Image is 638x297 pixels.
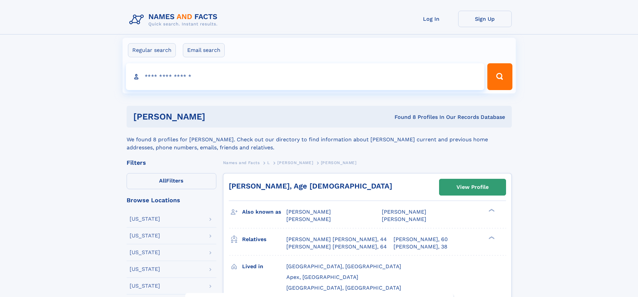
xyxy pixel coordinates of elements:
[267,158,270,167] a: L
[487,235,495,240] div: ❯
[286,216,331,222] span: [PERSON_NAME]
[127,173,216,189] label: Filters
[242,234,286,245] h3: Relatives
[286,236,387,243] a: [PERSON_NAME] [PERSON_NAME], 44
[159,177,166,184] span: All
[286,274,358,280] span: Apex, [GEOGRAPHIC_DATA]
[394,243,447,250] a: [PERSON_NAME], 38
[487,208,495,213] div: ❯
[456,179,489,195] div: View Profile
[277,158,313,167] a: [PERSON_NAME]
[242,261,286,272] h3: Lived in
[130,283,160,289] div: [US_STATE]
[394,236,448,243] a: [PERSON_NAME], 60
[286,209,331,215] span: [PERSON_NAME]
[130,216,160,222] div: [US_STATE]
[286,285,401,291] span: [GEOGRAPHIC_DATA], [GEOGRAPHIC_DATA]
[267,160,270,165] span: L
[128,43,176,57] label: Regular search
[127,11,223,29] img: Logo Names and Facts
[300,114,505,121] div: Found 8 Profiles In Our Records Database
[183,43,225,57] label: Email search
[382,216,426,222] span: [PERSON_NAME]
[229,182,392,190] a: [PERSON_NAME], Age [DEMOGRAPHIC_DATA]
[130,233,160,238] div: [US_STATE]
[133,113,300,121] h1: [PERSON_NAME]
[223,158,260,167] a: Names and Facts
[242,206,286,218] h3: Also known as
[130,267,160,272] div: [US_STATE]
[130,250,160,255] div: [US_STATE]
[127,128,512,152] div: We found 8 profiles for [PERSON_NAME]. Check out our directory to find information about [PERSON_...
[487,63,512,90] button: Search Button
[286,263,401,270] span: [GEOGRAPHIC_DATA], [GEOGRAPHIC_DATA]
[382,209,426,215] span: [PERSON_NAME]
[127,197,216,203] div: Browse Locations
[439,179,506,195] a: View Profile
[127,160,216,166] div: Filters
[126,63,485,90] input: search input
[277,160,313,165] span: [PERSON_NAME]
[405,11,458,27] a: Log In
[321,160,357,165] span: [PERSON_NAME]
[458,11,512,27] a: Sign Up
[286,243,387,250] a: [PERSON_NAME] [PERSON_NAME], 64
